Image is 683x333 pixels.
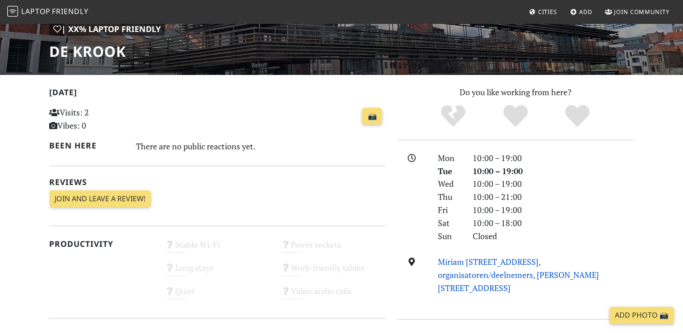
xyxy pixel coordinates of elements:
span: Join Community [614,8,669,16]
div: Tue [432,165,467,178]
a: Miriam [STREET_ADDRESS], organisatoren/deelnemers, [PERSON_NAME][STREET_ADDRESS] [438,256,599,293]
h2: [DATE] [49,88,386,101]
div: | XX% Laptop Friendly [49,23,165,36]
p: Visits: 2 Vibes: 0 [49,106,154,132]
a: Join Community [601,4,673,20]
div: Work-friendly tables [275,260,391,283]
div: 10:00 – 19:00 [467,203,640,217]
h2: Reviews [49,177,386,187]
a: Cities [525,4,561,20]
div: Sun [432,230,467,243]
span: Cities [538,8,557,16]
a: 📸 [362,108,382,125]
span: Add [579,8,592,16]
h1: De Krook [49,43,165,60]
a: Join and leave a review! [49,190,151,208]
div: 10:00 – 21:00 [467,190,640,203]
h2: Been here [49,141,125,150]
div: Video/audio calls [275,284,391,307]
div: Wed [432,177,467,190]
span: Laptop [21,6,51,16]
div: Thu [432,190,467,203]
div: Stable Wi-Fi [159,237,275,260]
div: No [422,104,484,129]
h2: Productivity [49,239,154,249]
div: Long stays [159,260,275,283]
div: Closed [467,230,640,243]
a: Add [567,4,596,20]
div: 10:00 – 18:00 [467,217,640,230]
div: Sat [432,217,467,230]
div: Mon [432,152,467,165]
div: Quiet [159,284,275,307]
div: Definitely! [546,104,609,129]
div: Power sockets [275,237,391,260]
p: Do you like working from here? [397,86,634,99]
div: 10:00 – 19:00 [467,177,640,190]
a: LaptopFriendly LaptopFriendly [7,4,88,20]
span: Friendly [52,6,88,16]
div: 10:00 – 19:00 [467,152,640,165]
div: Fri [432,203,467,217]
img: LaptopFriendly [7,6,18,17]
div: Yes [484,104,547,129]
div: There are no public reactions yet. [136,139,386,153]
div: 10:00 – 19:00 [467,165,640,178]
